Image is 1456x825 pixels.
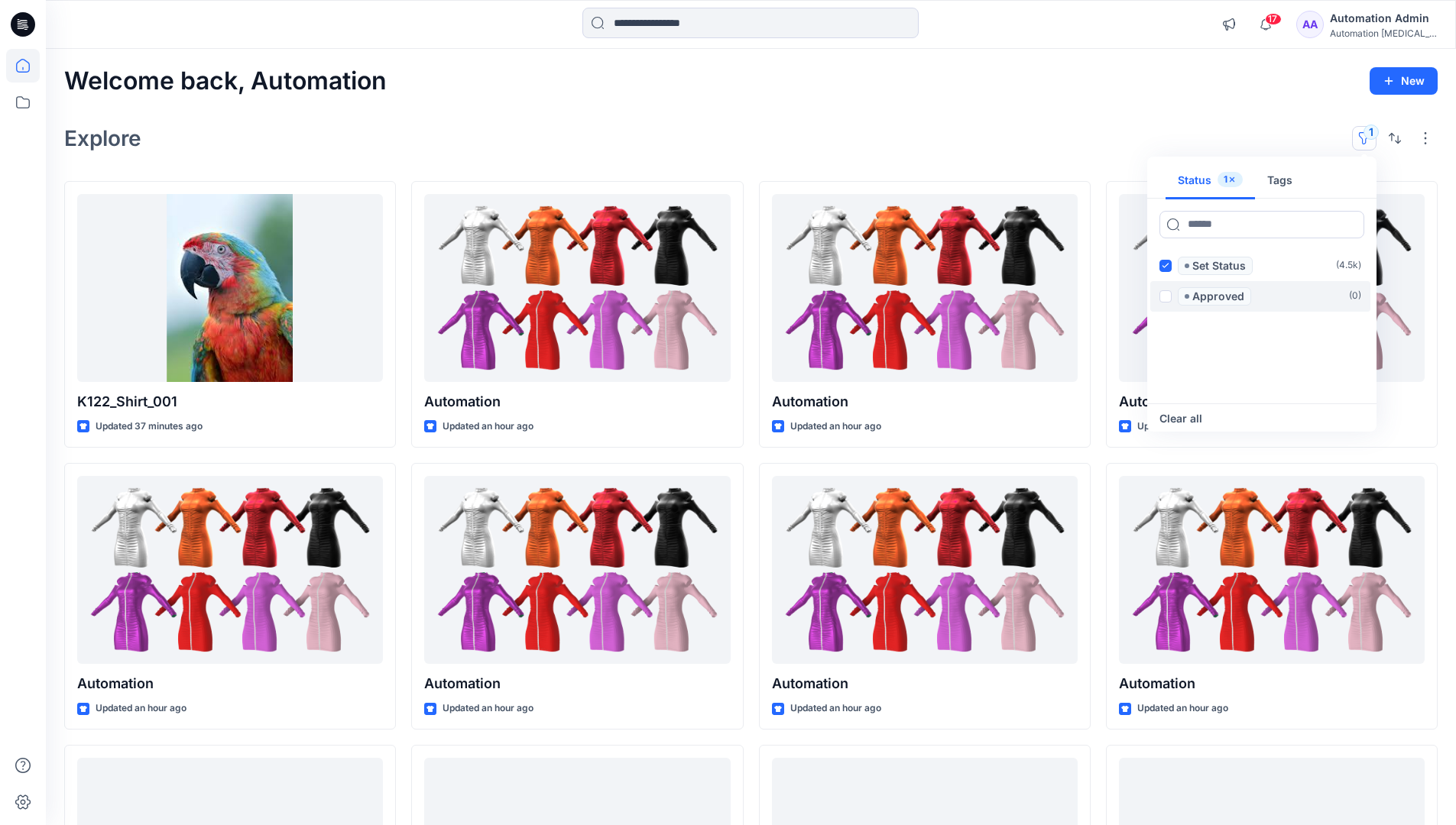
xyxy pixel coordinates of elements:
[1137,419,1228,435] p: Updated an hour ago
[1178,287,1251,306] span: Approved
[424,673,730,694] p: Automation
[96,419,203,435] p: Updated 37 minutes ago
[1137,700,1228,717] p: Updated an hour ago
[64,67,387,95] h2: Welcome back, Automation
[1192,287,1244,306] p: Approved
[1330,9,1437,27] div: Automation Admin
[443,419,533,435] p: Updated an hour ago
[1265,13,1282,25] span: 17
[772,194,1078,383] a: Automation
[790,419,881,435] p: Updated an hour ago
[1119,194,1425,383] a: Automation
[772,476,1078,665] a: Automation
[1255,163,1305,199] button: Tags
[1192,257,1246,275] p: Set Status
[1349,288,1361,304] p: ( 0 )
[1336,257,1361,273] p: ( 4.5k )
[790,700,881,717] p: Updated an hour ago
[77,194,383,383] a: K122_Shirt_001
[1296,11,1324,38] div: AA
[1352,126,1377,150] button: 1
[64,126,141,150] h2: Explore
[424,194,730,383] a: Automation
[1119,673,1425,694] p: Automation
[772,673,1078,694] p: Automation
[77,391,383,412] p: K122_Shirt_001
[77,476,383,665] a: Automation
[443,700,533,717] p: Updated an hour ago
[1224,172,1227,188] p: 1
[1159,409,1202,428] button: Clear all
[1119,476,1425,665] a: Automation
[77,673,383,694] p: Automation
[1370,67,1438,95] button: New
[424,391,730,412] p: Automation
[1330,27,1437,39] div: Automation [MEDICAL_DATA]...
[1119,391,1425,412] p: Automation
[1178,257,1253,275] span: Set Status
[772,391,1078,412] p: Automation
[1166,163,1255,199] button: Status
[424,476,730,665] a: Automation
[96,700,186,717] p: Updated an hour ago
